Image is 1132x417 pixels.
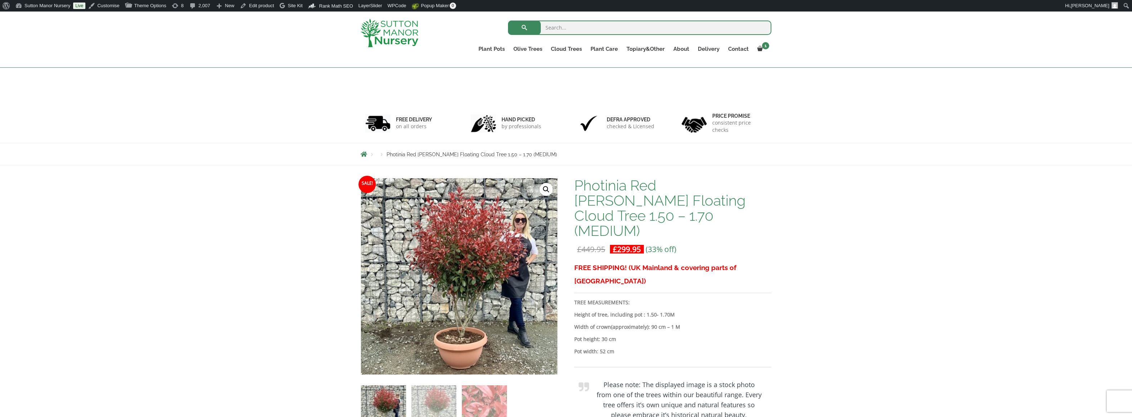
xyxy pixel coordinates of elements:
span: £ [577,244,581,254]
span: 0 [450,3,456,9]
strong: Pot height: 30 cm [574,336,616,342]
p: on all orders [396,123,432,130]
b: Height of tree, including pot : 1.50- 1.70M [574,311,675,318]
span: Sale! [358,176,376,193]
h6: FREE DELIVERY [396,116,432,123]
h6: Price promise [712,113,767,119]
span: £ [613,244,617,254]
strong: TREE MEASUREMENTS: [574,299,630,306]
a: Topiary&Other [622,44,669,54]
span: 1 [762,42,769,49]
h3: FREE SHIPPING! (UK Mainland & covering parts of [GEOGRAPHIC_DATA]) [574,261,771,288]
img: 3.jpg [576,114,601,133]
span: Photinia Red [PERSON_NAME] Floating Cloud Tree 1.50 – 1.70 (MEDIUM) [387,152,557,157]
bdi: 449.95 [577,244,605,254]
a: Live [73,3,85,9]
span: (33% off) [646,244,676,254]
input: Search... [508,21,771,35]
img: 1.jpg [365,114,391,133]
a: Olive Trees [509,44,547,54]
a: Plant Pots [474,44,509,54]
strong: Width of crown : 90 cm – 1 M [574,323,680,330]
a: Delivery [694,44,724,54]
a: Contact [724,44,753,54]
span: Rank Math SEO [319,3,353,9]
p: by professionals [502,123,541,130]
a: 1 [753,44,771,54]
nav: Breadcrumbs [361,151,771,157]
a: View full-screen image gallery [540,183,553,196]
b: (approximately) [611,323,649,330]
bdi: 299.95 [613,244,641,254]
p: checked & Licensed [607,123,654,130]
h6: hand picked [502,116,541,123]
span: Site Kit [288,3,303,8]
a: Plant Care [586,44,622,54]
strong: Pot width: 52 cm [574,348,614,355]
img: 4.jpg [682,112,707,134]
a: Cloud Trees [547,44,586,54]
h1: Photinia Red [PERSON_NAME] Floating Cloud Tree 1.50 – 1.70 (MEDIUM) [574,178,771,238]
h6: Defra approved [607,116,654,123]
span: [PERSON_NAME] [1071,3,1109,8]
p: consistent price checks [712,119,767,134]
img: 2.jpg [471,114,496,133]
a: About [669,44,694,54]
img: logo [361,19,418,47]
